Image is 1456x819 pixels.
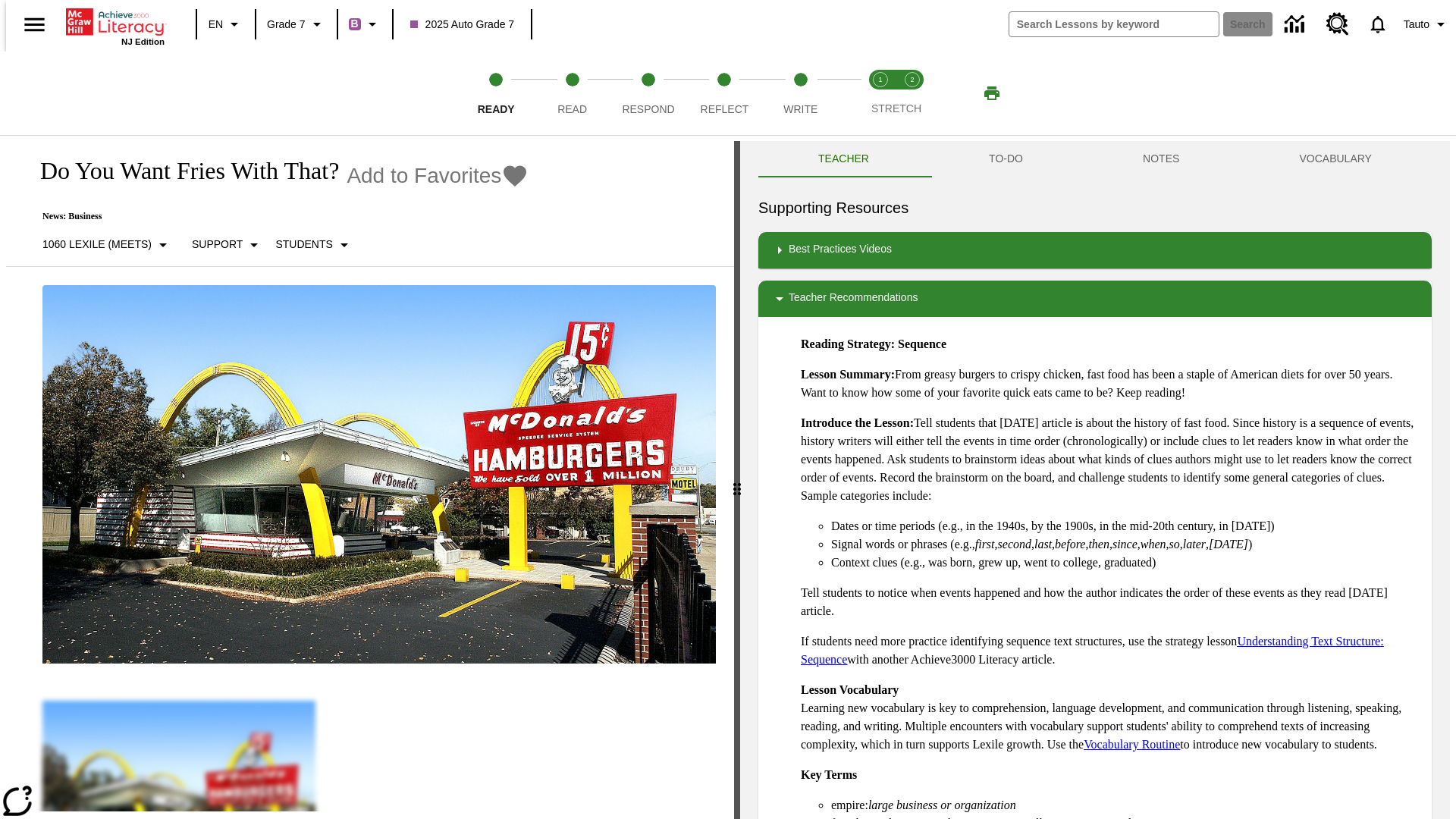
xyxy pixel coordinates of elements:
[275,237,332,253] p: Students
[343,11,388,38] button: Boost Class color is purple. Change class color
[1209,538,1248,551] em: [DATE]
[528,52,616,135] button: Read step 2 of 5
[269,231,359,259] button: Select Student
[1317,4,1358,45] a: Resource Center, Will open in new tab
[452,52,540,135] button: Ready step 1 of 5
[757,52,845,135] button: Write step 5 of 5
[868,799,1016,811] em: large business or organization
[1083,141,1239,177] button: NOTES
[478,103,515,115] span: Ready
[192,237,243,253] p: Support
[789,290,918,308] p: Teacher Recommendations
[1112,538,1137,551] em: since
[801,584,1420,620] p: Tell students to notice when events happened and how the author indicates the order of these even...
[351,14,359,33] span: B
[36,231,178,259] button: Select Lexile, 1060 Lexile (Meets)
[24,211,529,222] p: News: Business
[410,17,515,33] span: 2025 Auto Grade 7
[604,52,692,135] button: Respond step 3 of 5
[1088,538,1109,551] em: then
[1169,538,1180,551] em: so
[998,538,1031,551] em: second
[1183,538,1206,551] em: later
[1276,4,1317,45] a: Data Center
[789,241,892,259] p: Best Practices Videos
[871,102,921,115] span: STRETCH
[1358,5,1398,44] a: Notifications
[66,5,165,46] div: Home
[42,237,152,253] p: 1060 Lexile (Meets)
[801,632,1420,669] p: If students need more practice identifying sequence text structures, use the strategy lesson with...
[1398,11,1456,38] button: Profile/Settings
[801,683,899,696] strong: Lesson Vocabulary
[740,141,1450,819] div: activity
[261,11,332,38] button: Grade: Grade 7, Select a grade
[929,141,1083,177] button: TO-DO
[6,141,734,811] div: reading
[701,103,749,115] span: Reflect
[557,103,587,115] span: Read
[734,141,740,819] div: Press Enter or Spacebar and then press right and left arrow keys to move the slider
[758,196,1432,220] h6: Supporting Resources
[758,141,929,177] button: Teacher
[890,52,934,135] button: Stretch Respond step 2 of 2
[42,285,716,664] img: One of the first McDonald's stores, with the iconic red sign and golden arches.
[758,141,1432,177] div: Instructional Panel Tabs
[24,157,339,185] h1: Do You Want Fries With That?
[831,517,1420,535] li: Dates or time periods (e.g., in the 1940s, by the 1900s, in the mid-20th century, in [DATE])
[968,80,1016,107] button: Print
[801,768,857,781] strong: Key Terms
[910,76,914,83] text: 2
[858,52,902,135] button: Stretch Read step 1 of 2
[347,164,501,188] span: Add to Favorites
[975,538,995,551] em: first
[801,416,914,429] strong: Introduce the Lesson:
[801,414,1420,505] p: Tell students that [DATE] article is about the history of fast food. Since history is a sequence ...
[801,368,895,381] strong: Lesson Summary:
[898,337,946,350] strong: Sequence
[622,103,674,115] span: Respond
[1141,538,1166,551] em: when
[267,17,306,33] span: Grade 7
[347,162,529,189] button: Add to Favorites - Do You Want Fries With That?
[1009,12,1219,36] input: search field
[1084,738,1180,751] a: Vocabulary Routine
[202,11,250,38] button: Language: EN, Select a language
[831,554,1420,572] li: Context clues (e.g., was born, grew up, went to college, graduated)
[186,231,269,259] button: Scaffolds, Support
[12,2,57,47] button: Open side menu
[1404,17,1429,33] span: Tauto
[209,17,223,33] span: EN
[801,681,1420,754] p: Learning new vocabulary is key to comprehension, language development, and communication through ...
[1034,538,1052,551] em: last
[758,281,1432,317] div: Teacher Recommendations
[831,535,1420,554] li: Signal words or phrases (e.g., , , , , , , , , , )
[680,52,768,135] button: Reflect step 4 of 5
[878,76,882,83] text: 1
[121,37,165,46] span: NJ Edition
[801,337,895,350] strong: Reading Strategy:
[783,103,817,115] span: Write
[1239,141,1432,177] button: VOCABULARY
[831,796,1420,814] li: empire:
[1055,538,1085,551] em: before
[758,232,1432,268] div: Best Practices Videos
[801,366,1420,402] p: From greasy burgers to crispy chicken, fast food has been a staple of American diets for over 50 ...
[801,635,1384,666] a: Understanding Text Structure: Sequence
